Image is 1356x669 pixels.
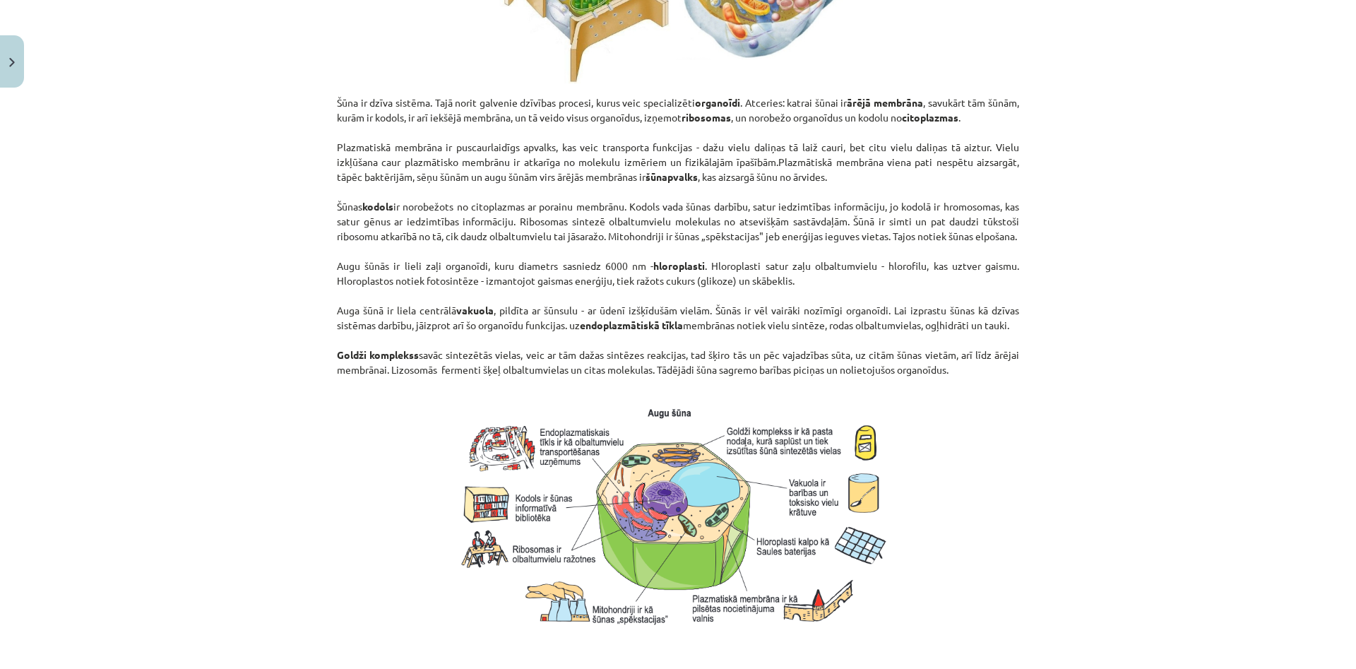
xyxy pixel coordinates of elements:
[580,319,683,331] strong: endoplazmātiskā tīkla
[9,58,15,67] img: icon-close-lesson-0947bae3869378f0d4975bcd49f059093ad1ed9edebbc8119c70593378902aed.svg
[653,259,705,272] strong: hloroplasti
[362,200,393,213] strong: kodols
[646,170,698,183] strong: šūnapvalks
[847,96,923,109] strong: ārējā membrāna
[456,304,494,316] strong: vakuola
[337,95,1019,392] p: Šūna ir dzīva sistēma. Tajā norit galvenie dzīvības procesi, kurus veic specializēti . Atceries: ...
[695,96,740,109] strong: organoīdi
[337,348,419,361] strong: Goldži komplekss
[682,111,731,124] strong: ribosomas
[902,111,958,124] strong: citoplazmas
